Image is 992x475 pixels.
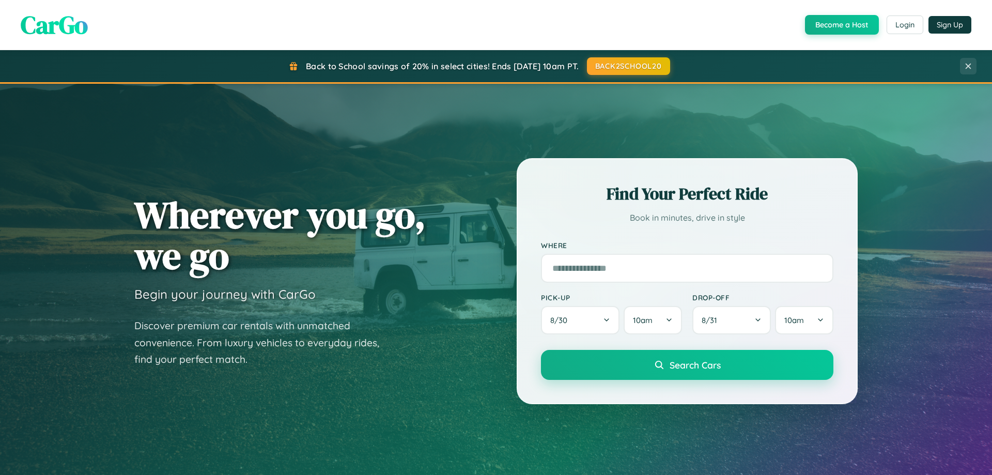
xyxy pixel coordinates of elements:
button: 8/31 [692,306,771,334]
span: Back to School savings of 20% in select cities! Ends [DATE] 10am PT. [306,61,579,71]
span: Search Cars [670,359,721,371]
button: 8/30 [541,306,619,334]
button: Login [887,16,923,34]
h2: Find Your Perfect Ride [541,182,833,205]
button: Sign Up [928,16,971,34]
h3: Begin your journey with CarGo [134,286,316,302]
button: 10am [624,306,682,334]
button: BACK2SCHOOL20 [587,57,670,75]
span: CarGo [21,8,88,42]
p: Discover premium car rentals with unmatched convenience. From luxury vehicles to everyday rides, ... [134,317,393,368]
button: Search Cars [541,350,833,380]
button: 10am [775,306,833,334]
label: Drop-off [692,293,833,302]
p: Book in minutes, drive in style [541,210,833,225]
span: 10am [633,315,653,325]
span: 8 / 30 [550,315,572,325]
span: 10am [784,315,804,325]
h1: Wherever you go, we go [134,194,426,276]
span: 8 / 31 [702,315,722,325]
button: Become a Host [805,15,879,35]
label: Pick-up [541,293,682,302]
label: Where [541,241,833,250]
